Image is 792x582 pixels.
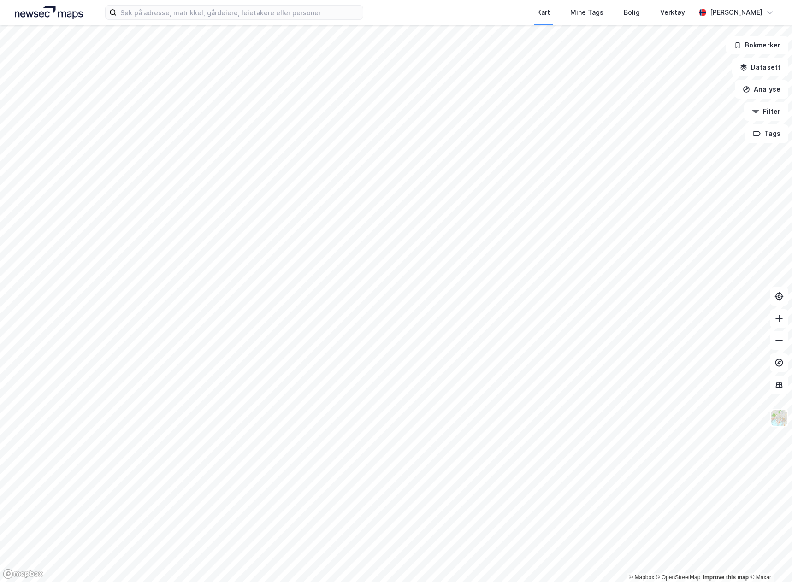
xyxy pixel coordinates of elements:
button: Bokmerker [726,36,788,54]
button: Tags [745,124,788,143]
iframe: Chat Widget [746,538,792,582]
input: Søk på adresse, matrikkel, gårdeiere, leietakere eller personer [117,6,363,19]
div: Kart [537,7,550,18]
div: Mine Tags [570,7,603,18]
div: [PERSON_NAME] [710,7,762,18]
button: Analyse [735,80,788,99]
div: Bolig [624,7,640,18]
a: Mapbox [629,574,654,581]
a: Mapbox homepage [3,569,43,579]
div: Kontrollprogram for chat [746,538,792,582]
button: Filter [744,102,788,121]
img: Z [770,409,788,427]
a: OpenStreetMap [656,574,701,581]
a: Improve this map [703,574,749,581]
div: Verktøy [660,7,685,18]
img: logo.a4113a55bc3d86da70a041830d287a7e.svg [15,6,83,19]
button: Datasett [732,58,788,76]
